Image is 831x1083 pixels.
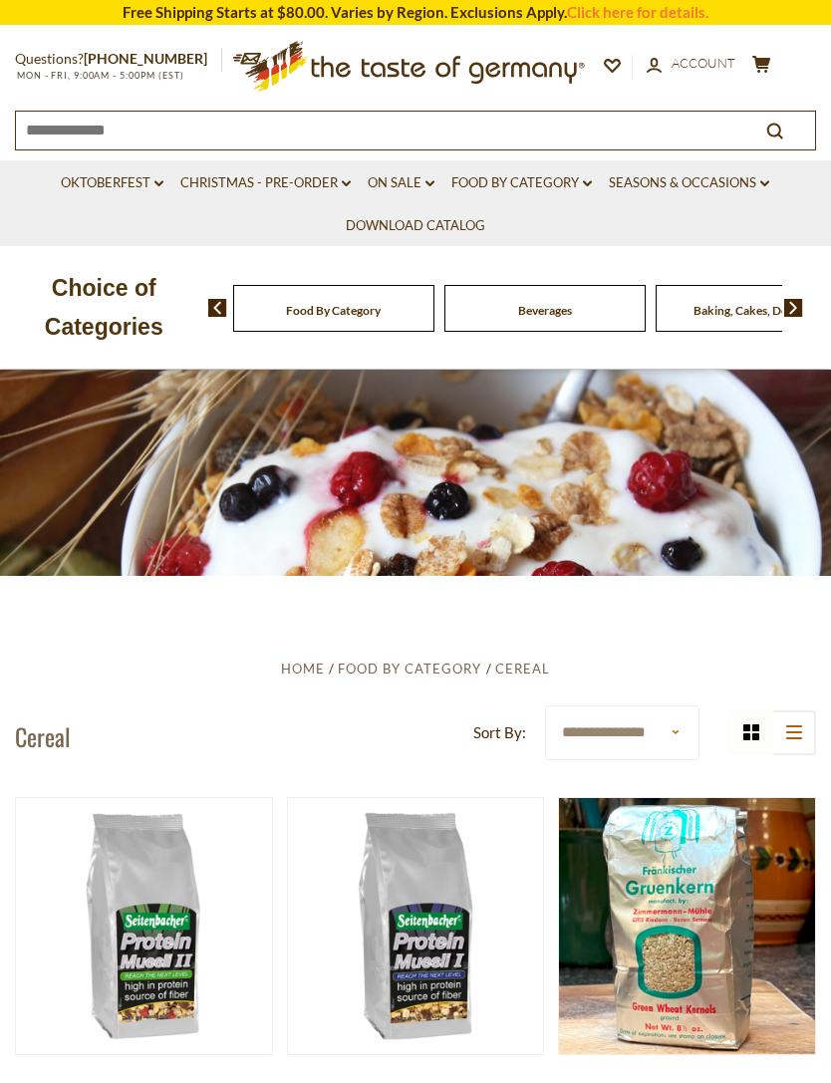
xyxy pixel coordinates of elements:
[495,661,550,677] a: Cereal
[288,798,544,1054] img: Seitenbacher Protein Muesli I, 16 oz
[15,70,184,81] span: MON - FRI, 9:00AM - 5:00PM (EST)
[368,172,434,194] a: On Sale
[84,50,207,67] a: [PHONE_NUMBER]
[286,303,381,318] a: Food By Category
[609,172,769,194] a: Seasons & Occasions
[647,53,735,75] a: Account
[567,3,708,21] a: Click here for details.
[16,798,272,1054] img: Seitenbacher Protein Muesli II, 16 oz
[15,721,71,751] h1: Cereal
[346,215,485,237] a: Download Catalog
[672,55,735,71] span: Account
[61,172,163,194] a: Oktoberfest
[15,47,222,72] p: Questions?
[559,798,815,1054] img: Zimmermann-Muehle "Frankischer Gruenkern" Green Spelt Flour, 8.5 oz
[784,299,803,317] img: next arrow
[208,299,227,317] img: previous arrow
[693,303,818,318] a: Baking, Cakes, Desserts
[338,661,481,677] a: Food By Category
[281,661,325,677] a: Home
[180,172,351,194] a: Christmas - PRE-ORDER
[518,303,572,318] a: Beverages
[473,720,526,745] label: Sort By:
[451,172,592,194] a: Food By Category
